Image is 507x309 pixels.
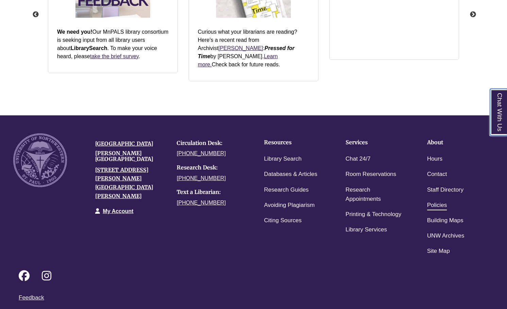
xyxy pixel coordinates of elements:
[427,231,465,241] a: UNW Archives
[264,140,325,146] h4: Resources
[427,216,464,226] a: Building Maps
[95,140,153,147] a: [GEOGRAPHIC_DATA]
[427,246,450,256] a: Site Map
[177,165,248,171] h4: Research Desk:
[32,11,39,18] button: Previous
[427,169,447,179] a: Contact
[177,200,226,206] a: [PHONE_NUMBER]
[346,225,387,235] a: Library Services
[95,150,167,162] h4: [PERSON_NAME][GEOGRAPHIC_DATA]
[346,140,406,146] h4: Services
[264,154,302,164] a: Library Search
[57,29,92,35] strong: We need you!
[264,200,315,210] a: Avoiding Plagiarism
[264,216,302,226] a: Citing Sources
[427,200,447,210] a: Policies
[177,189,248,195] h4: Text a Librarian:
[177,175,226,181] a: [PHONE_NUMBER]
[90,53,139,59] a: take the brief survey
[427,185,464,195] a: Staff Directory
[346,185,406,204] a: Research Appointments
[264,169,317,179] a: Databases & Articles
[103,208,134,214] a: My Account
[177,140,248,146] h4: Circulation Desk:
[19,270,30,281] i: Follow on Facebook
[71,45,107,51] strong: LibrarySearch
[198,45,295,59] strong: Pressed for Time
[346,169,396,179] a: Room Reservations
[218,45,263,51] a: [PERSON_NAME]
[177,150,226,156] a: [PHONE_NUMBER]
[346,154,371,164] a: Chat 24/7
[57,28,169,61] p: Our MnPALS library consortium is seeking input from all library users about . To make your voice ...
[95,166,153,199] a: [STREET_ADDRESS][PERSON_NAME][GEOGRAPHIC_DATA][PERSON_NAME]
[198,28,309,69] p: Curious what your librarians are reading? Here's a recent read from Archivist : by [PERSON_NAME]....
[19,294,44,301] a: Feedback
[427,140,488,146] h4: About
[13,133,67,187] img: UNW seal
[470,11,476,18] button: Next
[42,270,51,281] i: Follow on Instagram
[346,210,401,219] a: Printing & Technology
[427,154,442,164] a: Hours
[264,185,309,195] a: Research Guides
